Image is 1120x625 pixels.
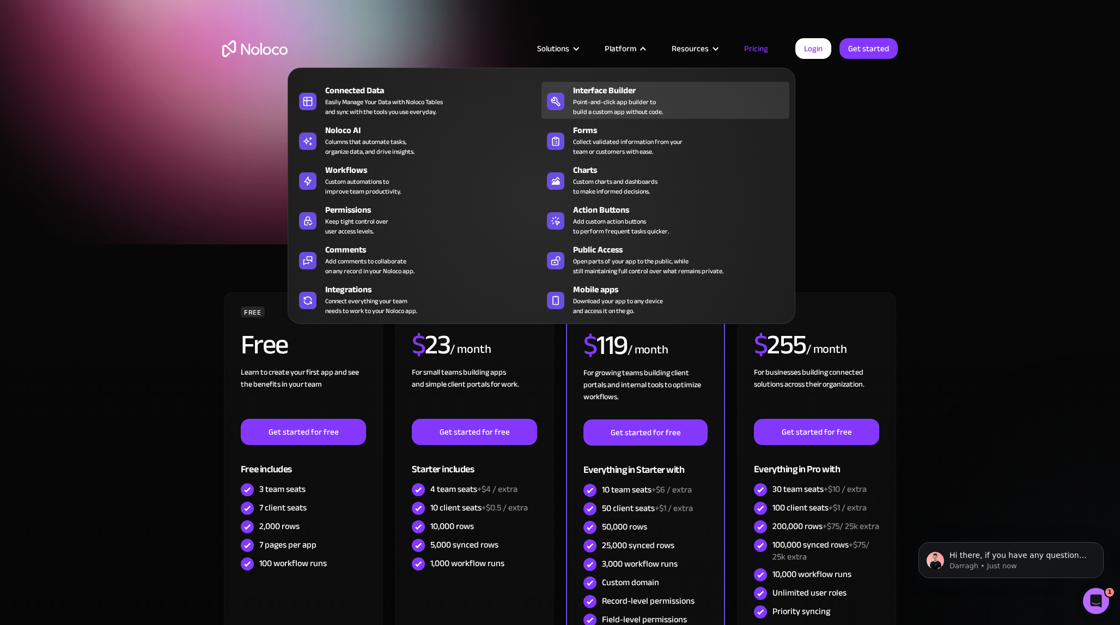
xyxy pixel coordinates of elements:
[602,558,678,570] div: 3,000 workflow runs
[628,341,668,359] div: / month
[591,41,658,56] div: Platform
[583,446,708,481] div: Everything in Starter with
[583,320,597,371] span: $
[573,164,794,177] div: Charts
[772,483,867,495] div: 30 team seats
[294,82,541,119] a: Connected DataEasily Manage Your Data with Noloco Tablesand sync with the tools you use everyday.
[583,367,708,419] div: For growing teams building client portals and internal tools to optimize workflows.
[241,331,288,358] h2: Free
[658,41,731,56] div: Resources
[325,283,546,296] div: Integrations
[772,568,851,580] div: 10,000 workflow runs
[839,38,898,59] a: Get started
[795,38,831,59] a: Login
[602,539,674,551] div: 25,000 synced rows
[241,419,366,445] a: Get started for free
[241,445,366,480] div: Free includes
[583,332,628,359] h2: 119
[1105,588,1114,597] span: 1
[754,419,879,445] a: Get started for free
[325,164,546,177] div: Workflows
[573,177,658,196] div: Custom charts and dashboards to make informed decisions.
[430,557,504,569] div: 1,000 workflow runs
[294,161,541,199] a: WorkflowsCustom automations toimprove team productivity.
[537,41,569,56] div: Solutions
[412,331,451,358] h2: 23
[430,483,518,495] div: 4 team seats
[1083,588,1109,614] iframe: Intercom live chat
[573,296,663,316] span: Download your app to any device and access it on the go.
[829,500,867,516] span: +$1 / extra
[602,521,647,533] div: 50,000 rows
[541,161,789,199] a: ChartsCustom charts and dashboardsto make informed decisions.
[325,177,401,196] div: Custom automations to improve team productivity.
[754,319,768,370] span: $
[259,483,306,495] div: 3 team seats
[573,256,723,276] div: Open parts of your app to the public, while still maintaining full control over what remains priv...
[259,539,316,551] div: 7 pages per app
[325,296,417,316] div: Connect everything your team needs to work to your Noloco app.
[430,520,474,532] div: 10,000 rows
[482,500,528,516] span: +$0.5 / extra
[325,243,546,256] div: Comments
[412,419,537,445] a: Get started for free
[573,97,663,117] div: Point-and-click app builder to build a custom app without code.
[573,124,794,137] div: Forms
[450,341,491,358] div: / month
[325,217,388,236] div: Keep tight control over user access levels.
[294,201,541,238] a: PermissionsKeep tight control overuser access levels.
[573,203,794,217] div: Action Buttons
[541,82,789,119] a: Interface BuilderPoint-and-click app builder tobuild a custom app without code.
[573,84,794,97] div: Interface Builder
[573,217,669,236] div: Add custom action buttons to perform frequent tasks quicker.
[294,241,541,278] a: CommentsAdd comments to collaborateon any record in your Noloco app.
[524,41,591,56] div: Solutions
[824,481,867,497] span: +$10 / extra
[602,484,692,496] div: 10 team seats
[412,445,537,480] div: Starter includes
[325,124,546,137] div: Noloco AI
[573,243,794,256] div: Public Access
[655,500,693,516] span: +$1 / extra
[259,502,307,514] div: 7 client seats
[541,241,789,278] a: Public AccessOpen parts of your app to the public, whilestill maintaining full control over what ...
[241,366,366,419] div: Learn to create your first app and see the benefits in your team ‍
[583,419,708,446] a: Get started for free
[325,84,546,97] div: Connected Data
[430,539,498,551] div: 5,000 synced rows
[573,137,683,157] div: Collect validated information from your team or customers with ease.
[259,557,327,569] div: 100 workflow runs
[754,445,879,480] div: Everything in Pro with
[541,281,789,318] a: Mobile appsDownload your app to any deviceand access it on the go.
[241,307,265,317] div: FREE
[602,576,659,588] div: Custom domain
[325,256,415,276] div: Add comments to collaborate on any record in your Noloco app.
[325,203,546,217] div: Permissions
[573,283,794,296] div: Mobile apps
[605,41,636,56] div: Platform
[731,41,782,56] a: Pricing
[477,481,518,497] span: +$4 / extra
[430,502,528,514] div: 10 client seats
[294,122,541,159] a: Noloco AIColumns that automate tasks,organize data, and drive insights.
[222,40,288,57] a: home
[754,366,879,419] div: For businesses building connected solutions across their organization. ‍
[602,502,693,514] div: 50 client seats
[602,595,695,607] div: Record-level permissions
[222,93,898,125] h1: A plan for organizations of all sizes
[672,41,709,56] div: Resources
[772,539,879,563] div: 100,000 synced rows
[772,520,879,532] div: 200,000 rows
[652,482,692,498] span: +$6 / extra
[325,137,415,157] div: Columns that automate tasks, organize data, and drive insights.
[772,587,847,599] div: Unlimited user roles
[294,281,541,318] a: IntegrationsConnect everything your teamneeds to work to your Noloco app.
[823,518,879,534] span: +$75/ 25k extra
[772,605,830,617] div: Priority syncing
[412,319,425,370] span: $
[325,97,443,117] div: Easily Manage Your Data with Noloco Tables and sync with the tools you use everyday.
